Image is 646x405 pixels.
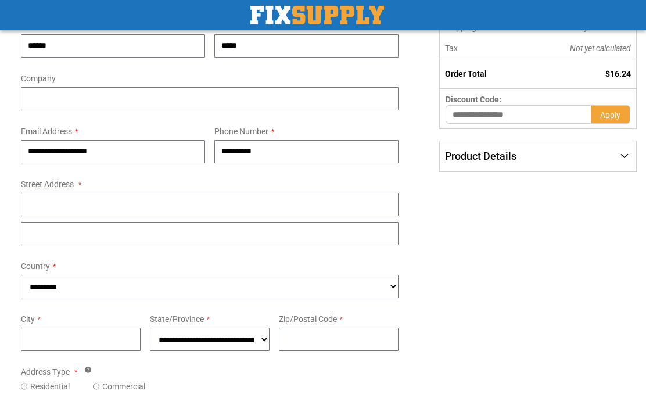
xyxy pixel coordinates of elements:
a: store logo [250,6,384,24]
button: Apply [591,105,630,124]
span: Zip/Postal Code [279,314,337,324]
span: $16.24 [605,69,631,78]
span: Phone Number [214,127,268,136]
span: Apply [600,110,620,120]
span: Product Details [445,150,516,162]
label: Residential [30,381,70,392]
span: State/Province [150,314,204,324]
span: Country [21,261,50,271]
label: Commercial [102,381,145,392]
img: Fix Industrial Supply [250,6,384,24]
span: City [21,314,35,324]
span: Company [21,74,56,83]
span: Not yet calculated [570,44,631,53]
strong: Order Total [445,69,487,78]
span: Email Address [21,127,72,136]
span: Street Address [21,180,74,189]
th: Tax [440,38,527,59]
span: Discount Code: [446,95,501,104]
span: Address Type [21,367,70,377]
